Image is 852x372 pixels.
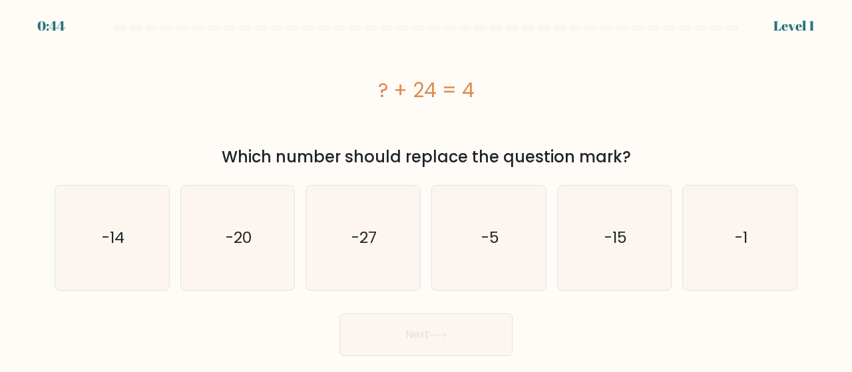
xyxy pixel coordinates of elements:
[63,145,789,169] div: Which number should replace the question mark?
[481,227,499,249] text: -5
[735,227,747,249] text: -1
[102,227,124,249] text: -14
[351,227,377,249] text: -27
[604,227,627,249] text: -15
[55,75,797,105] div: ? + 24 = 4
[37,16,65,36] div: 0:44
[773,16,815,36] div: Level 1
[226,227,252,249] text: -20
[339,313,513,356] button: Next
